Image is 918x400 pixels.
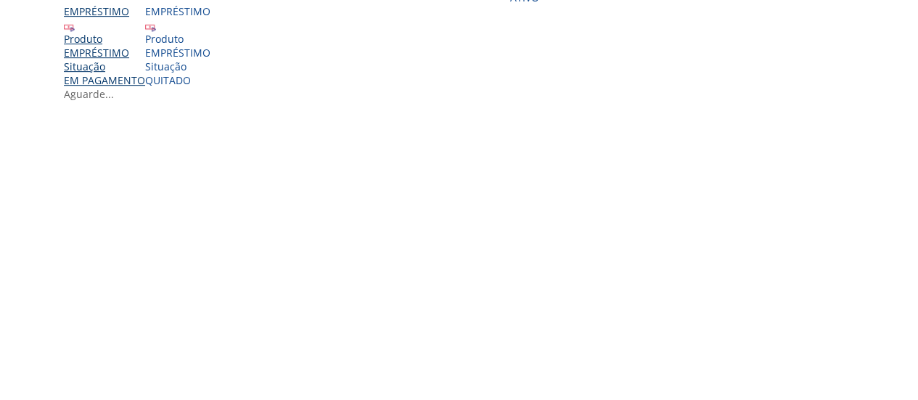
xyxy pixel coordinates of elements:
[145,46,210,60] div: EMPRÉSTIMO
[64,73,145,87] span: EM PAGAMENTO
[64,4,145,18] div: Empréstimo
[145,60,210,73] div: Situação
[145,4,210,18] div: Empréstimo
[145,73,191,87] span: QUITADO
[64,46,145,60] div: EMPRÉSTIMO
[64,115,865,377] iframe: Iframe
[145,4,210,87] a: Empréstimo Produto EMPRÉSTIMO Situação QUITADO
[64,4,145,87] a: Empréstimo Produto EMPRÉSTIMO Situação EM PAGAMENTO
[64,32,145,46] div: Produto
[145,32,210,46] div: Produto
[145,21,156,32] img: ico_emprestimo.svg
[64,21,75,32] img: ico_emprestimo.svg
[64,60,145,73] div: Situação
[64,87,865,101] div: Aguarde...
[64,115,865,380] section: <span lang="en" dir="ltr">IFrameProdutos</span>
